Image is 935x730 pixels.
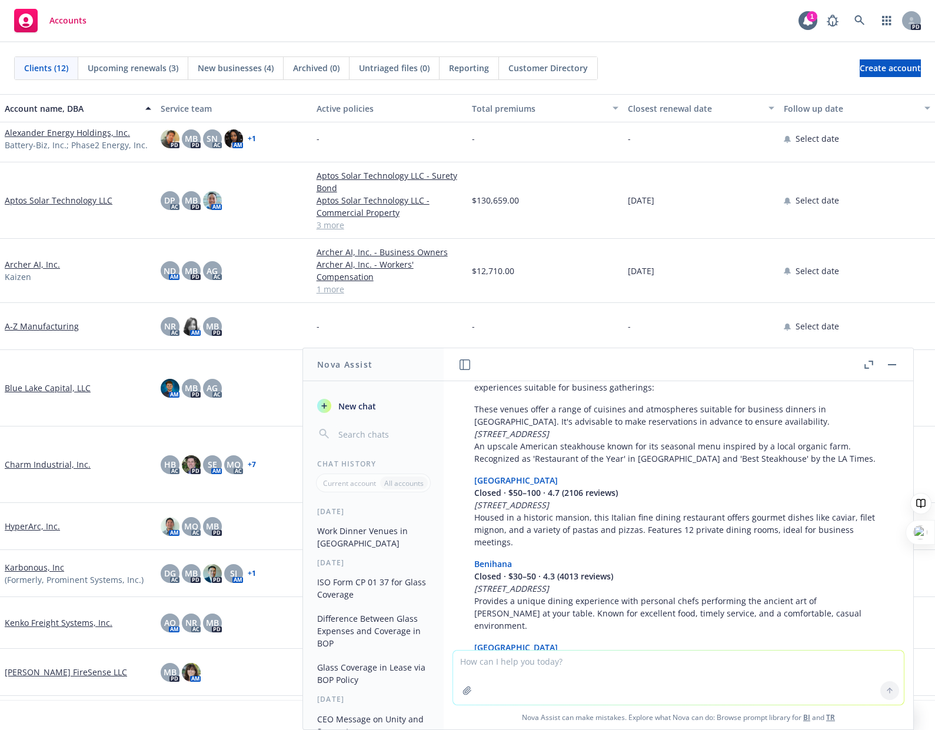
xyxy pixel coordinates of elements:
[474,475,558,486] a: [GEOGRAPHIC_DATA]
[784,102,917,115] div: Follow up date
[467,94,623,122] button: Total premiums
[5,616,112,629] a: Kenko Freight Systems, Inc.
[5,139,148,151] span: Battery-Biz, Inc.; Phase2 Energy, Inc.
[303,506,444,516] div: [DATE]
[860,59,921,77] a: Create account
[628,132,631,145] span: -
[5,666,127,678] a: [PERSON_NAME] FireSense LLC
[248,135,256,142] a: + 1
[474,558,512,569] a: Benihana
[164,194,175,206] span: DP
[184,520,198,532] span: MQ
[5,382,91,394] a: Blue Lake Capital, LLC
[472,102,605,115] div: Total premiums
[312,609,434,653] button: Difference Between Glass Expenses and Coverage in BOP
[206,320,219,332] span: MB
[474,487,618,498] span: Closed · $50–100 · 4.7 (2106 reviews)
[474,583,549,594] em: [STREET_ADDRESS]
[248,570,256,577] a: + 1
[164,666,177,678] span: MB
[164,458,176,471] span: HB
[185,265,198,277] span: MB
[203,564,222,583] img: photo
[474,474,883,548] p: Housed in a historic mansion, this Italian fine dining restaurant offers gourmet dishes like cavi...
[185,194,198,206] span: MB
[5,271,31,283] span: Kaizen
[628,102,761,115] div: Closest renewal date
[472,320,475,332] span: -
[796,194,839,206] span: Select date
[803,712,810,722] a: BI
[5,320,79,332] a: A-Z Manufacturing
[875,9,899,32] a: Switch app
[88,62,178,74] span: Upcoming renewals (3)
[293,62,340,74] span: Archived (0)
[796,320,839,332] span: Select date
[182,455,201,474] img: photo
[164,616,176,629] span: AO
[474,369,883,394] p: For a work dinner in [GEOGRAPHIC_DATA], here are several venues that offer excellent dining exper...
[5,258,60,271] a: Archer AI, Inc.
[9,4,91,37] a: Accounts
[198,62,274,74] span: New businesses (4)
[248,461,256,468] a: + 7
[206,520,219,532] span: MB
[5,458,91,471] a: Charm Industrial, Inc.
[323,478,376,488] p: Current account
[5,126,130,139] a: Alexander Energy Holdings, Inc.
[206,616,219,629] span: MB
[848,9,871,32] a: Search
[49,16,86,25] span: Accounts
[628,265,654,277] span: [DATE]
[384,478,424,488] p: All accounts
[156,94,312,122] button: Service team
[312,395,434,416] button: New chat
[230,567,237,579] span: SJ
[628,320,631,332] span: -
[317,358,372,371] h1: Nova Assist
[860,57,921,79] span: Create account
[317,169,463,194] a: Aptos Solar Technology LLC - Surety Bond
[474,641,883,703] p: An elevated rooftop experience at the [GEOGRAPHIC_DATA], offering panoramic city and Disneyland v...
[185,616,197,629] span: NR
[472,132,475,145] span: -
[826,712,835,722] a: TR
[317,219,463,231] a: 3 more
[359,62,430,74] span: Untriaged files (0)
[317,132,320,145] span: -
[312,572,434,604] button: ISO Form CP 01 37 for Glass Coverage
[317,283,463,295] a: 1 more
[312,658,434,689] button: Glass Coverage in Lease via BOP Policy
[5,194,112,206] a: Aptos Solar Technology LLC
[474,558,883,632] p: Provides a unique dining experience with personal chefs performing the ancient art of [PERSON_NAM...
[5,561,64,574] a: Karbonous, Inc
[312,521,434,553] button: Work Dinner Venues in [GEOGRAPHIC_DATA]
[182,663,201,682] img: photo
[779,94,935,122] button: Follow up date
[336,426,430,442] input: Search chats
[5,102,138,115] div: Account name, DBA
[164,320,176,332] span: NR
[796,265,839,277] span: Select date
[317,246,463,258] a: Archer AI, Inc. - Business Owners
[185,382,198,394] span: MB
[161,379,179,398] img: photo
[317,258,463,283] a: Archer AI, Inc. - Workers' Compensation
[628,194,654,206] span: [DATE]
[203,191,222,210] img: photo
[312,94,468,122] button: Active policies
[24,62,68,74] span: Clients (12)
[161,129,179,148] img: photo
[317,320,320,332] span: -
[508,62,588,74] span: Customer Directory
[449,62,489,74] span: Reporting
[821,9,844,32] a: Report a Bug
[207,132,218,145] span: SN
[5,520,60,532] a: HyperArc, Inc.
[185,132,198,145] span: MB
[182,317,201,336] img: photo
[161,517,179,536] img: photo
[317,102,463,115] div: Active policies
